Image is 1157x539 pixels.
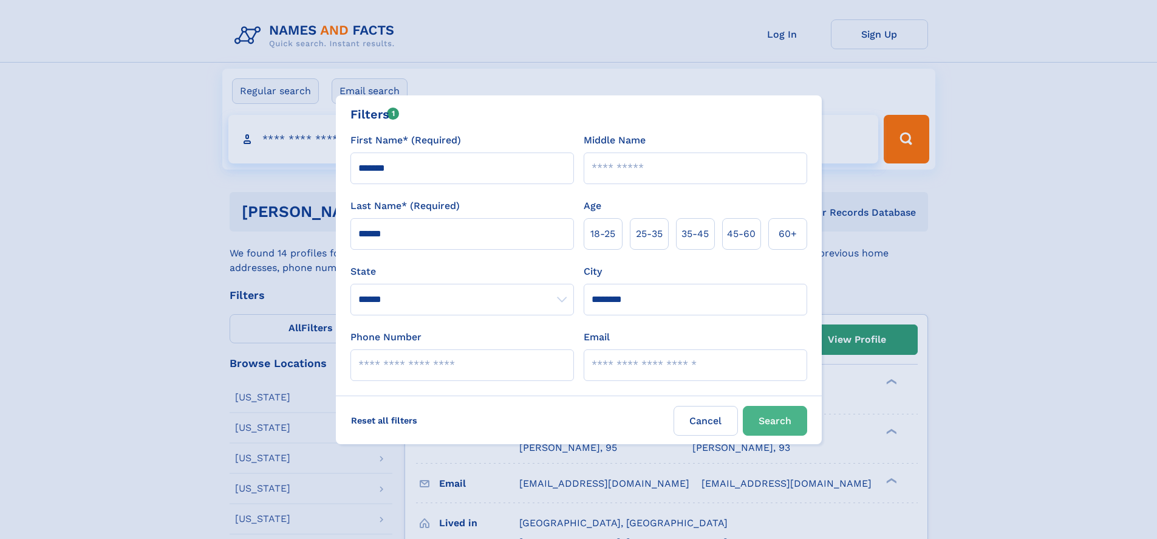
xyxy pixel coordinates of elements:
[350,199,460,213] label: Last Name* (Required)
[350,264,574,279] label: State
[584,133,646,148] label: Middle Name
[681,227,709,241] span: 35‑45
[779,227,797,241] span: 60+
[727,227,756,241] span: 45‑60
[350,330,422,345] label: Phone Number
[584,330,610,345] label: Email
[636,227,663,241] span: 25‑35
[590,227,615,241] span: 18‑25
[674,406,738,436] label: Cancel
[584,199,601,213] label: Age
[743,406,807,436] button: Search
[350,105,400,123] div: Filters
[584,264,602,279] label: City
[350,133,461,148] label: First Name* (Required)
[343,406,425,435] label: Reset all filters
